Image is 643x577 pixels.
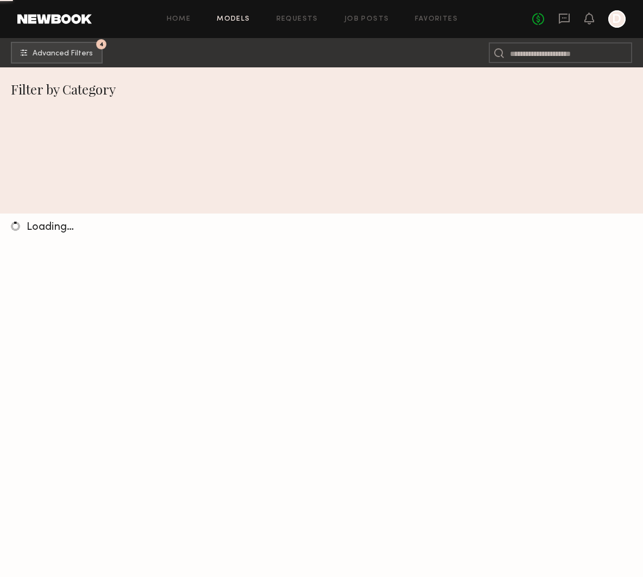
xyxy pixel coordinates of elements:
[33,50,93,58] span: Advanced Filters
[27,222,74,233] span: Loading…
[11,80,643,98] div: Filter by Category
[11,42,103,64] button: 4Advanced Filters
[167,16,191,23] a: Home
[217,16,250,23] a: Models
[415,16,458,23] a: Favorites
[276,16,318,23] a: Requests
[608,10,626,28] a: D
[344,16,389,23] a: Job Posts
[99,42,104,47] span: 4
